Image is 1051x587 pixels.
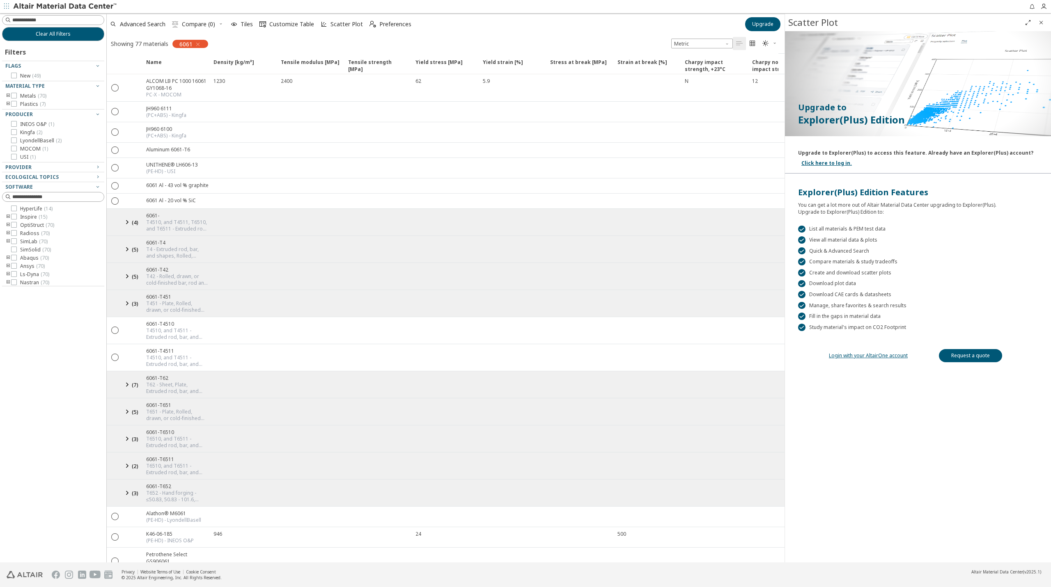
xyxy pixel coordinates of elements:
[5,230,11,237] i: toogle group
[146,327,209,340] div: T4510, and T4511 - Extruded rod, bar, and shapes - ≤76.23
[146,219,209,232] div: T4510, and T4511, T6510, and T6511 - Extruded rod, bar, and shapes - ≤76.23, 25.43 - 165.1, ≤25.4...
[46,222,54,228] span: ( 70 )
[213,78,225,85] div: 1230
[20,214,47,220] span: Inspire
[5,279,11,286] i: toogle group
[132,408,138,416] span: ( 5 )
[752,59,811,73] span: Charpy notched impact strength, +23°C [kJ/m²]
[5,164,32,171] span: Provider
[146,429,209,436] div: 6061-T6510
[752,21,773,27] span: Upgrade
[123,266,141,286] button: (5)
[132,489,138,497] span: ( 3 )
[971,569,1041,575] div: (v2025.1)
[146,293,209,300] div: 6061-T451
[179,40,193,48] span: 6061
[146,436,209,449] div: T6510, and T6511 - Extruded rod, bar, and shapes - ≥6.35, 25.43 - 165.1, ≤25.43
[123,402,141,422] button: (5)
[281,78,292,85] div: 2400
[798,280,805,288] div: 
[36,263,45,270] span: ( 70 )
[20,247,51,253] span: SimSolid
[798,324,805,331] div: 
[411,59,478,73] span: Yield stress [MPa]
[42,145,48,152] span: ( 1 )
[829,352,908,359] a: Login with your AltairOne account
[20,255,49,261] span: Abaqus
[415,530,421,537] div: 24
[40,100,46,107] span: ( 7 )
[146,132,186,139] div: (PC+ABS) - Kingfa
[671,39,733,48] div: Unit System
[545,59,613,73] span: Stress at break [MPa]
[5,222,11,228] i: toogle group
[798,269,805,276] div: 
[146,490,209,503] div: T652 - Hand forging - ≤50.83, 50.83 - 101.6, 101.6 - 203.2
[146,409,209,422] div: T651 - Plate, Rolled, drawn, or cold-finished bar, rod and special shapes - 76.23 - 101.6, 50.83 ...
[2,162,104,172] button: Provider
[20,146,48,152] span: MOCOM
[146,537,194,544] div: (PE-HD) - INEOS O&P
[762,40,769,47] i: 
[798,247,1038,255] div: Quick & Advanced Search
[182,21,215,27] span: Compare (0)
[798,102,1038,113] p: Upgrade to
[38,92,46,99] span: ( 70 )
[259,21,266,27] i: 
[132,462,138,470] span: ( 2 )
[30,153,36,160] span: ( 1 )
[146,381,209,395] div: T62 - Sheet, Plate, Extruded rod, bar, and shapes, Rolled, drawn, or cold-finished bar, rod and s...
[41,230,50,237] span: ( 70 )
[132,300,138,307] span: ( 3 )
[798,236,805,244] div: 
[42,246,51,253] span: ( 70 )
[56,137,62,144] span: ( 2 )
[146,347,209,354] div: 6061-T4511
[798,146,1033,156] div: Upgrade to Explorer(Plus) to access this feature. Already have an Explorer(Plus) account?
[798,302,805,309] div: 
[146,300,209,313] div: T451 - Plate, Rolled, drawn, or cold-finished bar, rod and special shapes - 50.83 - 76.23, 6.35 -...
[141,59,209,73] span: Name
[146,182,209,189] div: 6061 Al - 43 vol % graphite
[32,72,41,79] span: ( 49 )
[798,247,805,255] div: 
[746,37,759,50] button: Tile View
[798,291,805,298] div: 
[241,21,253,27] span: Tiles
[550,59,607,73] span: Stress at break [MPa]
[20,206,53,212] span: HyperLife
[146,246,209,259] div: T4 - Extruded rod, bar, and shapes, Rolled, drawn, or cold-finished bar, rod and special shapes, ...
[123,239,141,259] button: (5)
[2,182,104,192] button: Software
[5,214,11,220] i: toogle group
[276,59,343,73] span: Tensile modulus [MPa]
[798,198,1038,215] div: You can get a lot more out of Altair Material Data Center upgrading to Explorer(Plus). Upgrade to...
[140,569,180,575] a: Website Terms of Use
[146,354,209,368] div: T4510, and T4511 - Extruded rod, bar, and shapes - ≤76.23
[40,254,49,261] span: ( 70 )
[20,93,46,99] span: Metals
[788,16,1021,29] div: Scatter Plot
[5,101,11,107] i: toogle group
[483,78,490,85] div: 5.9
[5,238,11,245] i: toogle group
[146,402,209,409] div: 6061-T651
[415,78,421,85] div: 62
[146,463,209,476] div: T6510, and T6511 - Extruded rod, bar, and shapes - 6.35 - 165.1, ≤25.43
[123,456,141,476] button: (2)
[939,349,1002,362] a: Request a quote
[213,530,222,537] div: 946
[415,59,463,73] span: Yield stress [MPa]
[39,238,48,245] span: ( 70 )
[132,273,138,280] span: ( 5 )
[745,17,780,31] button: Upgrade
[146,112,186,119] div: (PC+ABS) - Kingfa
[41,279,49,286] span: ( 70 )
[20,279,49,286] span: Nastran
[785,31,1051,136] img: Paywall-Scatter
[172,21,179,27] i: 
[146,320,209,327] div: 6061-T4510
[20,73,41,79] span: New
[971,569,1023,575] span: Altair Material Data Center
[617,530,626,537] div: 500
